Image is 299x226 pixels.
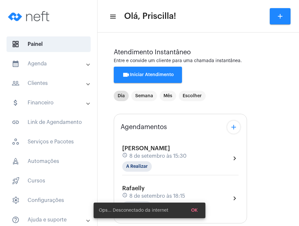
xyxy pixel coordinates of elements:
[114,49,283,56] div: Atendimento Instantâneo
[12,79,87,87] mat-panel-title: Clientes
[179,91,206,101] mat-chip: Escolher
[4,75,97,91] mat-expansion-panel-header: sidenav iconClientes
[114,91,129,101] mat-chip: Dia
[121,124,167,131] span: Agendamentos
[12,40,19,48] span: sidenav icon
[6,114,91,130] span: Link de Agendamento
[114,59,283,63] div: Entre e convide um cliente para uma chamada instantânea.
[12,118,19,126] mat-icon: sidenav icon
[114,67,182,83] button: Iniciar Atendimento
[4,95,97,111] mat-expansion-panel-header: sidenav iconFinanceiro
[6,193,91,208] span: Configurações
[12,79,19,87] mat-icon: sidenav icon
[5,3,54,29] img: logo-neft-novo-2.png
[12,60,19,68] mat-icon: sidenav icon
[122,145,170,151] span: [PERSON_NAME]
[122,161,152,172] mat-chip: A Realizar
[122,71,130,79] mat-icon: videocam
[122,193,128,200] mat-icon: schedule
[12,216,87,224] mat-panel-title: Ajuda e suporte
[122,185,145,191] span: Rafaelly
[12,138,19,146] span: sidenav icon
[109,13,116,20] mat-icon: sidenav icon
[124,11,176,21] span: Olá, Priscilla!
[191,208,198,213] span: OK
[160,91,176,101] mat-chip: Mês
[231,194,239,202] mat-icon: chevron_right
[129,153,187,159] span: 8 de setembro às 15:30
[12,99,87,107] mat-panel-title: Financeiro
[6,173,91,189] span: Cursos
[12,60,87,68] mat-panel-title: Agenda
[231,154,239,162] mat-icon: chevron_right
[12,99,19,107] mat-icon: sidenav icon
[6,153,91,169] span: Automações
[131,91,157,101] mat-chip: Semana
[6,36,91,52] span: Painel
[129,193,185,199] span: 8 de setembro às 18:15
[4,56,97,72] mat-expansion-panel-header: sidenav iconAgenda
[6,134,91,150] span: Serviços e Pacotes
[12,216,19,224] mat-icon: sidenav icon
[12,157,19,165] span: sidenav icon
[276,12,284,20] mat-icon: add
[122,73,174,77] span: Iniciar Atendimento
[12,196,19,204] span: sidenav icon
[186,205,203,216] button: OK
[122,153,128,160] mat-icon: schedule
[230,123,238,131] mat-icon: add
[12,177,19,185] span: sidenav icon
[99,207,168,214] span: Ops... Desconectado da internet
